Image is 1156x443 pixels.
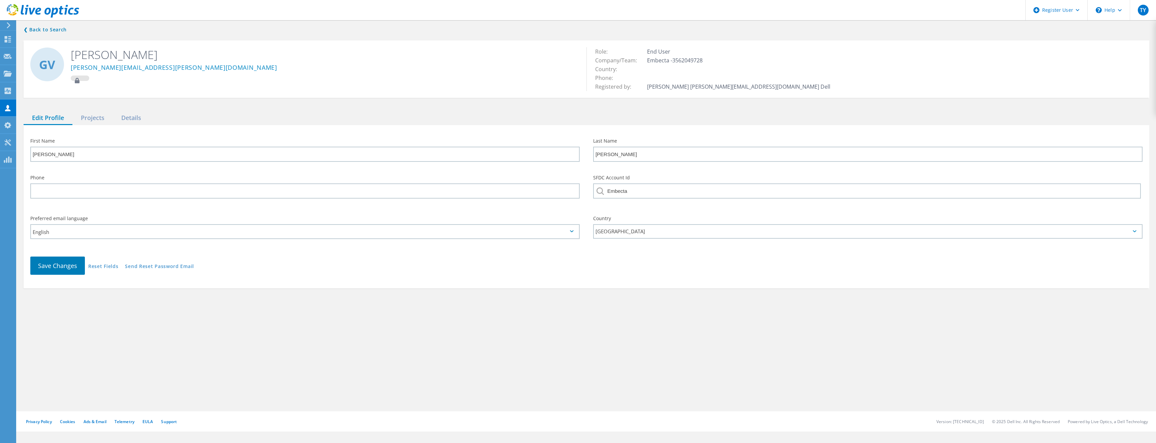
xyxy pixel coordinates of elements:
a: Ads & Email [84,419,106,424]
label: Country [593,216,1143,221]
button: Save Changes [30,257,85,275]
li: © 2025 Dell Inc. All Rights Reserved [992,419,1060,424]
a: Send Reset Password Email [125,264,194,270]
span: Country: [595,65,624,73]
label: SFDC Account Id [593,175,1143,180]
span: GV [39,59,55,70]
h2: [PERSON_NAME] [71,47,576,62]
span: Registered by: [595,83,638,90]
a: Back to search [24,26,67,34]
label: Last Name [593,139,1143,143]
span: Save Changes [38,262,77,270]
li: Version: [TECHNICAL_ID] [936,419,984,424]
label: Phone [30,175,580,180]
div: Projects [72,111,113,125]
span: Phone: [595,74,620,82]
li: Powered by Live Optics, a Dell Technology [1068,419,1148,424]
a: Reset Fields [88,264,118,270]
td: End User [645,47,832,56]
label: Preferred email language [30,216,580,221]
a: Cookies [60,419,75,424]
a: Live Optics Dashboard [7,14,79,19]
a: Support [161,419,177,424]
div: Edit Profile [24,111,72,125]
span: Embecta -3562049728 [647,57,709,64]
span: Role: [595,48,614,55]
span: Company/Team: [595,57,644,64]
div: Details [113,111,150,125]
div: [GEOGRAPHIC_DATA] [593,224,1143,239]
td: [PERSON_NAME] [PERSON_NAME][EMAIL_ADDRESS][DOMAIN_NAME] Dell [645,82,832,91]
svg: \n [1096,7,1102,13]
a: EULA [142,419,153,424]
a: Privacy Policy [26,419,52,424]
span: TY [1140,7,1146,13]
label: First Name [30,139,580,143]
a: Telemetry [115,419,134,424]
a: [PERSON_NAME][EMAIL_ADDRESS][PERSON_NAME][DOMAIN_NAME] [71,64,277,71]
